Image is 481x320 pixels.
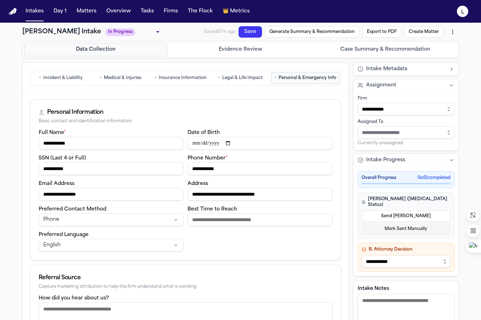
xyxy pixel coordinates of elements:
[39,296,109,301] label: How did you hear about us?
[105,27,162,37] div: Update intake status
[404,26,443,38] button: Create Matter
[22,27,101,37] h1: [PERSON_NAME] Intake
[188,213,332,226] input: Best time to reach
[204,30,236,34] span: Saved 87m ago
[218,74,220,82] span: •
[47,108,104,117] div: Personal Information
[239,26,262,38] button: Save
[74,5,99,18] button: Matters
[161,5,181,18] button: Firms
[461,10,464,15] text: L
[39,188,184,201] input: Email address
[32,72,90,84] button: Go to Incident & Liability
[155,74,157,82] span: •
[353,154,459,167] button: Intake Progress
[358,285,454,292] label: Intake Notes
[151,72,210,84] button: Go to Insurance Information
[39,232,89,237] label: Preferred Language
[366,157,405,164] span: Intake Progress
[188,188,332,201] input: Address
[188,181,208,186] label: Address
[159,75,207,81] span: Insurance Information
[104,75,141,81] span: Medical & Injuries
[274,74,276,82] span: •
[23,5,46,18] button: Intakes
[24,43,457,56] nav: Intake steps
[358,103,454,116] input: Select firm
[362,247,451,252] h4: B. Attorney Decision
[104,5,134,18] button: Overview
[358,96,454,101] div: Firm
[222,75,263,81] span: Legal & Life Impact
[188,156,228,161] label: Phone Number
[353,79,459,92] button: Assignment
[366,82,396,89] span: Assignment
[24,43,168,56] button: Go to Data Collection step
[358,126,454,139] input: Assign to staff member
[362,175,396,181] span: Overall Progress
[105,28,136,36] span: In Progress
[362,223,451,235] button: Mark Sent Manually
[362,26,401,38] button: Export to PDF
[358,119,454,125] div: Assigned To
[271,72,340,84] button: Go to Personal & Emergency Info
[188,207,237,212] label: Best Time to Reach
[366,66,407,73] span: Intake Metadata
[91,72,150,84] button: Go to Medical & Injuries
[169,43,312,56] button: Go to Evidence Review step
[362,196,451,208] h4: [PERSON_NAME] ([MEDICAL_DATA] Status)
[265,26,359,38] button: Generate Summary & Recommendation
[418,175,451,181] span: 0 of 2 completed
[39,130,66,135] label: Full Name
[39,274,332,282] div: Referral Source
[314,43,457,56] button: Go to Case Summary & Recommendation step
[39,284,332,290] div: Capture marketing attribution to help the firm understand what is working
[39,119,332,124] div: Basic contact and identification information
[43,75,83,81] span: Incident & Liability
[39,207,106,212] label: Preferred Contact Method
[211,72,270,84] button: Go to Legal & Life Impact
[39,162,184,175] input: SSN
[362,210,451,222] button: Send [PERSON_NAME]
[39,74,41,82] span: •
[9,8,17,15] img: Finch Logo
[230,8,250,15] span: Metrics
[188,130,220,135] label: Date of Birth
[279,75,336,81] span: Personal & Emergency Info
[9,8,17,15] a: Home
[353,63,459,75] button: Intake Metadata
[358,140,403,146] span: Currently unassigned
[51,5,69,18] button: Day 1
[446,26,459,38] button: More actions
[39,137,184,150] input: Full name
[185,5,216,18] button: The Flock
[223,8,229,15] span: crown
[100,74,102,82] span: •
[188,137,332,150] input: Date of birth
[188,162,332,175] input: Phone number
[39,156,86,161] label: SSN (Last 4 or Full)
[220,5,252,18] button: crownMetrics
[39,181,74,186] label: Email Address
[138,5,157,18] button: Tasks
